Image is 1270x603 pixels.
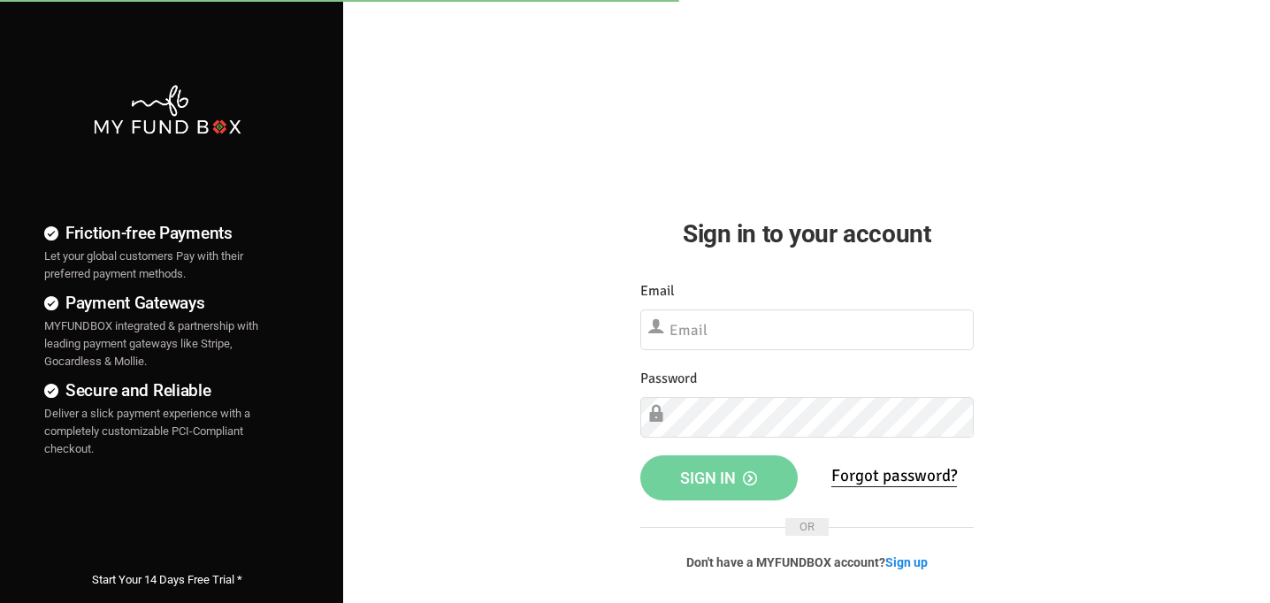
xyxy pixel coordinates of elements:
a: Sign up [885,555,928,569]
span: OR [785,518,829,536]
label: Email [640,280,675,302]
label: Password [640,368,697,390]
input: Email [640,309,974,350]
p: Don't have a MYFUNDBOX account? [640,553,974,571]
span: Let your global customers Pay with their preferred payment methods. [44,249,243,280]
a: Forgot password? [831,465,957,487]
img: mfbwhite.png [92,83,242,135]
button: Sign in [640,455,798,501]
span: Sign in [680,469,757,487]
span: MYFUNDBOX integrated & partnership with leading payment gateways like Stripe, Gocardless & Mollie. [44,319,258,368]
h2: Sign in to your account [640,215,974,253]
h4: Payment Gateways [44,290,290,316]
h4: Secure and Reliable [44,378,290,403]
span: Deliver a slick payment experience with a completely customizable PCI-Compliant checkout. [44,407,250,455]
h4: Friction-free Payments [44,220,290,246]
